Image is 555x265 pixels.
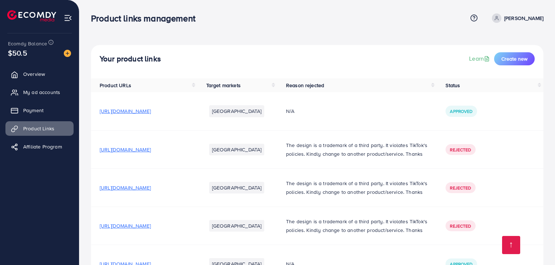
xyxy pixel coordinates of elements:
span: Product Links [23,125,54,132]
span: Product URLs [100,82,131,89]
span: [URL][DOMAIN_NAME] [100,146,151,153]
li: [GEOGRAPHIC_DATA] [209,220,265,232]
span: Target markets [206,82,241,89]
span: Reason rejected [286,82,324,89]
span: $50.5 [8,48,27,58]
span: Rejected [450,185,471,191]
p: The design is a trademark of a third party. It violates TikTok's policies. Kindly change to anoth... [286,179,428,196]
img: image [64,50,71,57]
span: Status [446,82,460,89]
iframe: Chat [524,232,550,260]
a: Overview [5,67,74,81]
a: Affiliate Program [5,139,74,154]
li: [GEOGRAPHIC_DATA] [209,182,265,193]
p: The design is a trademark of a third party. It violates TikTok's policies. Kindly change to anoth... [286,141,428,158]
span: Affiliate Program [23,143,62,150]
span: N/A [286,107,294,115]
span: Rejected [450,147,471,153]
button: Create new [494,52,535,65]
h3: Product links management [91,13,201,24]
a: My ad accounts [5,85,74,99]
li: [GEOGRAPHIC_DATA] [209,144,265,155]
img: logo [7,10,56,21]
li: [GEOGRAPHIC_DATA] [209,105,265,117]
span: Overview [23,70,45,78]
span: My ad accounts [23,89,60,96]
a: Product Links [5,121,74,136]
span: [URL][DOMAIN_NAME] [100,222,151,229]
h4: Your product links [100,54,161,64]
span: [URL][DOMAIN_NAME] [100,184,151,191]
a: Learn [469,54,491,63]
span: Approved [450,108,472,114]
span: Ecomdy Balance [8,40,47,47]
a: [PERSON_NAME] [489,13,543,23]
a: Payment [5,103,74,118]
img: menu [64,14,72,22]
span: The design is a trademark of a third party. It violates TikTok's policies. Kindly change to anoth... [286,218,427,234]
span: [URL][DOMAIN_NAME] [100,107,151,115]
span: Create new [501,55,527,62]
p: [PERSON_NAME] [504,14,543,23]
span: Rejected [450,223,471,229]
span: Payment [23,107,44,114]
